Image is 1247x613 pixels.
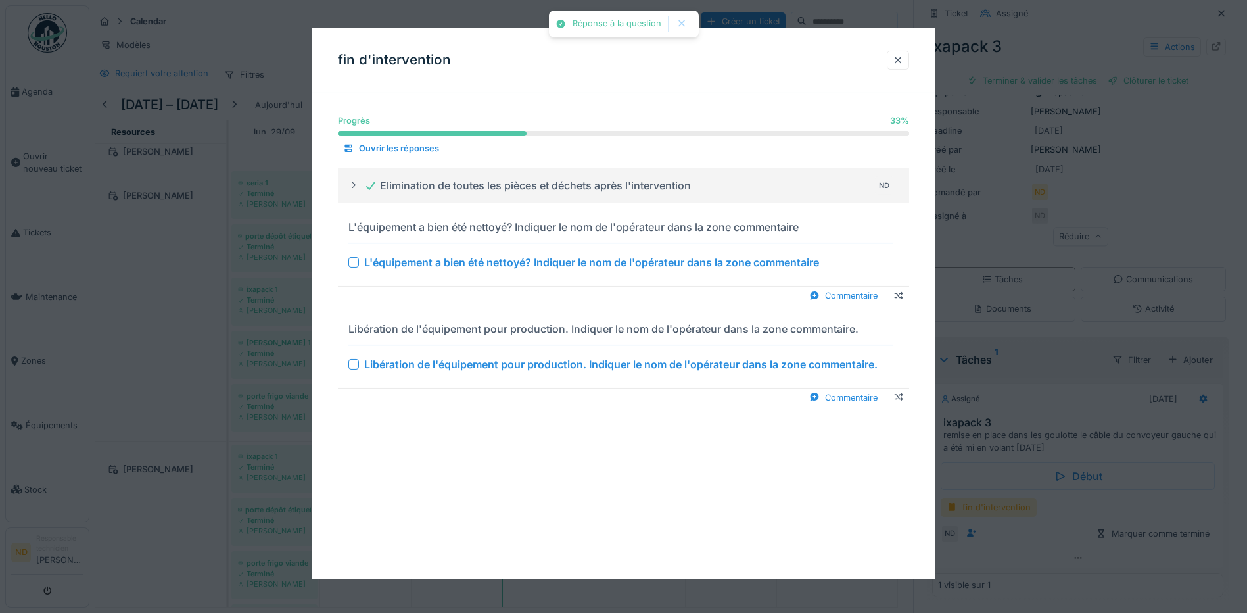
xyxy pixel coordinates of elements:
[364,178,691,193] div: Elimination de toutes les pièces et déchets après l'intervention
[573,18,661,30] div: Réponse à la question
[804,388,883,406] div: Commentaire
[338,139,444,157] div: Ouvrir les réponses
[343,174,904,198] summary: Elimination de toutes les pièces et déchets après l'interventionND
[875,176,893,195] div: ND
[890,114,909,127] div: 33 %
[364,356,878,372] div: Libération de l'équipement pour production. Indiquer le nom de l'opérateur dans la zone commentaire.
[804,287,883,305] div: Commentaire
[348,320,859,336] div: Libération de l'équipement pour production. Indiquer le nom de l'opérateur dans la zone commentaire.
[343,318,904,382] summary: Libération de l'équipement pour production. Indiquer le nom de l'opérateur dans la zone commentai...
[338,114,370,127] div: Progrès
[364,255,819,270] div: L'équipement a bien été nettoyé? Indiquer le nom de l'opérateur dans la zone commentaire
[338,131,909,136] progress: 33 %
[343,216,904,281] summary: L'équipement a bien été nettoyé? Indiquer le nom de l'opérateur dans la zone commentaire L'équipe...
[338,52,451,68] h3: fin d'intervention
[348,219,799,235] div: L'équipement a bien été nettoyé? Indiquer le nom de l'opérateur dans la zone commentaire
